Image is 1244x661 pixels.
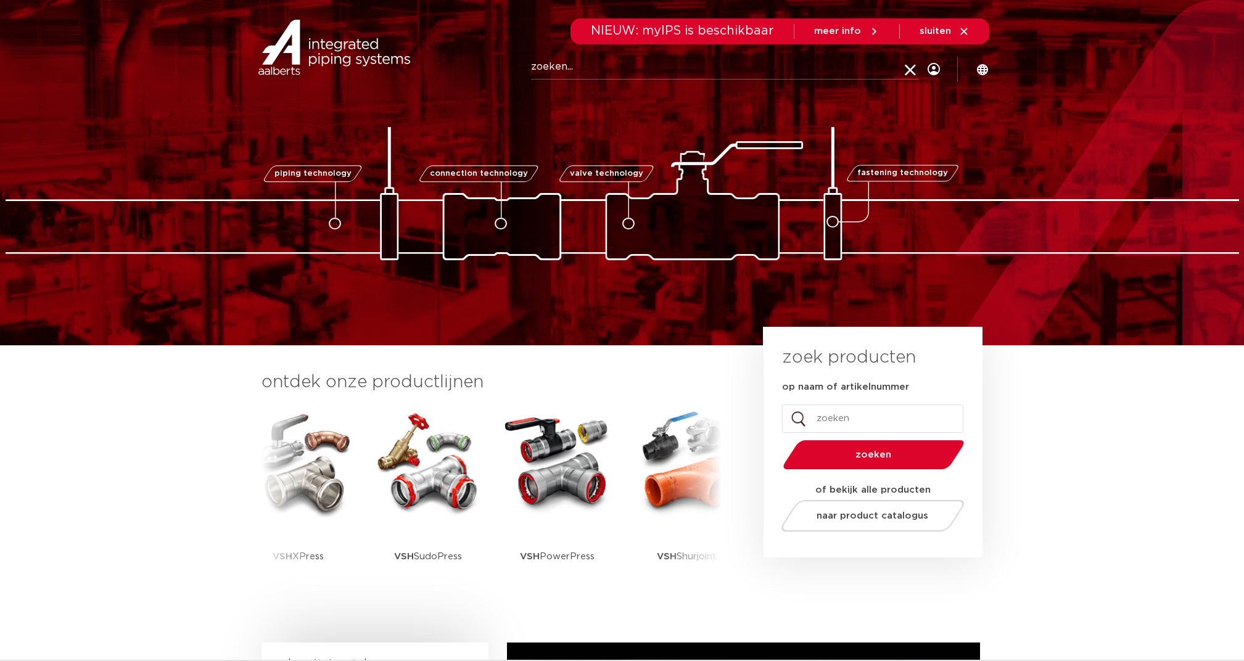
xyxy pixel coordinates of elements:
a: VSHPowerPress [502,407,613,595]
strong: of bekijk alle producten [815,485,931,495]
a: VSHSudoPress [373,407,484,595]
p: SudoPress [394,518,462,595]
strong: VSH [394,552,414,561]
a: naar product catalogus [778,500,967,532]
div: my IPS [928,44,940,94]
span: NIEUW: myIPS is beschikbaar [591,25,774,37]
span: piping technology [274,170,352,178]
label: op naam of artikelnummer [782,381,909,393]
a: VSHXPress [243,407,354,595]
button: zoeken [778,439,969,470]
span: meer info [814,27,861,36]
a: meer info [814,26,879,37]
h3: zoek producten [782,345,916,370]
span: naar product catalogus [817,511,928,520]
span: zoeken [815,450,933,459]
strong: VSH [657,552,677,561]
h3: ontdek onze productlijnen [262,370,722,395]
input: zoeken [782,404,963,433]
strong: VSH [520,552,540,561]
p: PowerPress [520,518,595,595]
a: VSHShurjoint [632,407,743,595]
input: zoeken... [531,55,919,80]
strong: VSH [273,552,292,561]
a: sluiten [920,26,970,37]
span: sluiten [920,27,951,36]
span: connection technology [429,170,527,178]
span: fastening technology [857,170,948,178]
p: Shurjoint [657,518,717,595]
span: valve technology [570,170,643,178]
p: XPress [273,518,324,595]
